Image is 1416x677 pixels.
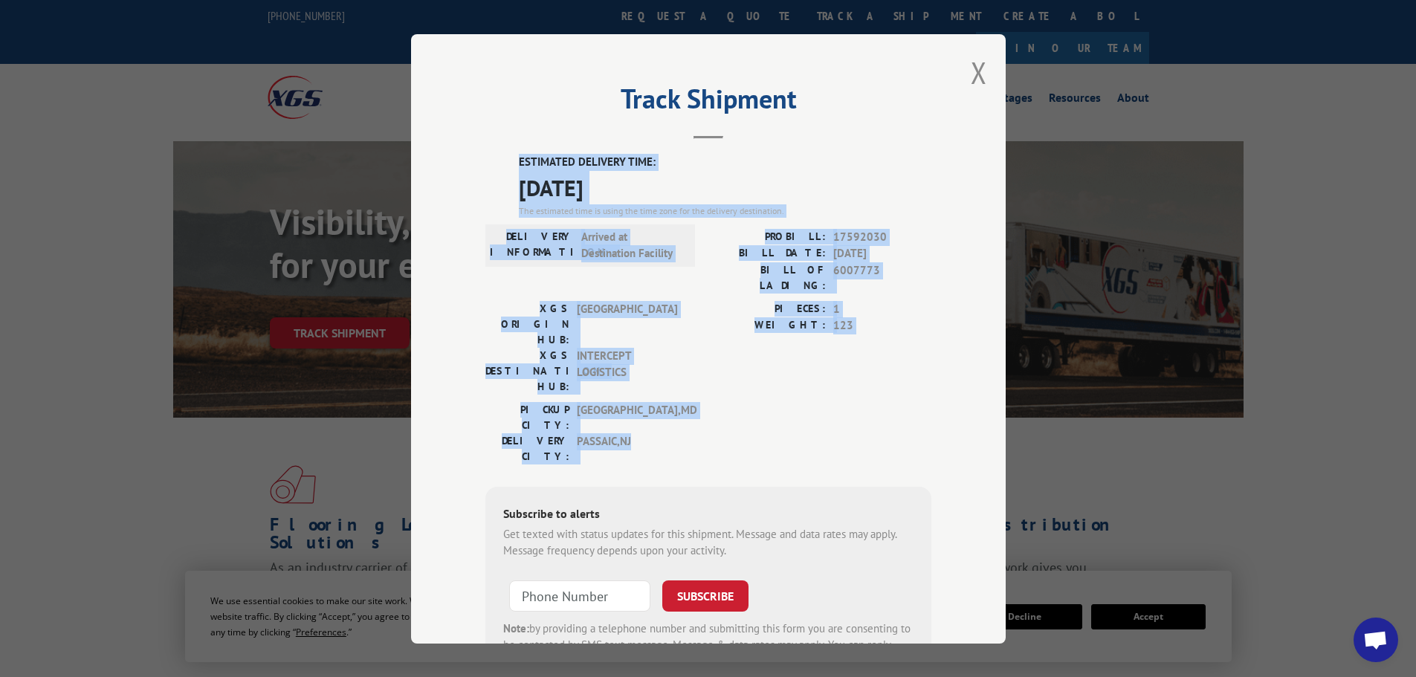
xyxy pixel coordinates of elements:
span: PASSAIC , NJ [577,433,677,464]
span: [GEOGRAPHIC_DATA] [577,300,677,347]
span: 123 [833,317,931,334]
span: [GEOGRAPHIC_DATA] , MD [577,401,677,433]
label: XGS ORIGIN HUB: [485,300,569,347]
input: Phone Number [509,580,650,611]
label: ESTIMATED DELIVERY TIME: [519,154,931,171]
label: BILL DATE: [708,245,826,262]
div: by providing a telephone number and submitting this form you are consenting to be contacted by SM... [503,620,914,670]
div: Subscribe to alerts [503,504,914,525]
label: PIECES: [708,300,826,317]
strong: Note: [503,621,529,635]
span: Arrived at Destination Facility [581,228,682,262]
label: DELIVERY CITY: [485,433,569,464]
a: Open chat [1354,618,1398,662]
label: PICKUP CITY: [485,401,569,433]
label: DELIVERY INFORMATION: [490,228,574,262]
label: BILL OF LADING: [708,262,826,293]
label: XGS DESTINATION HUB: [485,347,569,394]
label: PROBILL: [708,228,826,245]
h2: Track Shipment [485,88,931,117]
div: The estimated time is using the time zone for the delivery destination. [519,204,931,217]
span: 17592030 [833,228,931,245]
span: 6007773 [833,262,931,293]
span: [DATE] [833,245,931,262]
label: WEIGHT: [708,317,826,334]
button: SUBSCRIBE [662,580,749,611]
span: 1 [833,300,931,317]
button: Close modal [971,53,987,92]
span: [DATE] [519,170,931,204]
span: INTERCEPT LOGISTICS [577,347,677,394]
div: Get texted with status updates for this shipment. Message and data rates may apply. Message frequ... [503,525,914,559]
